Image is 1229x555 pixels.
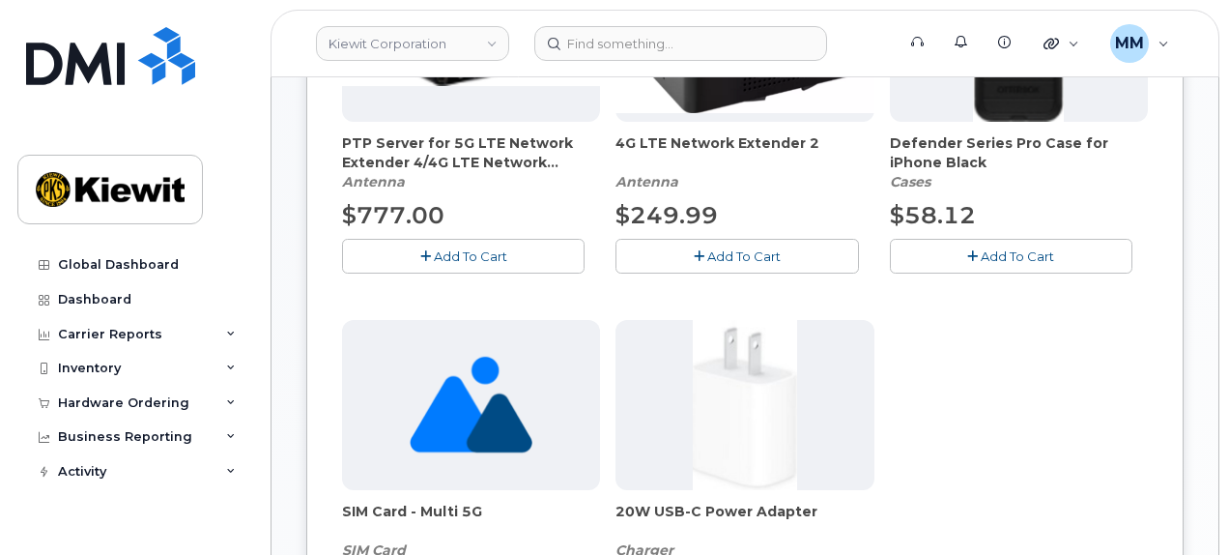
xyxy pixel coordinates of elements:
div: Quicklinks [1030,24,1093,63]
button: Add To Cart [890,239,1132,273]
span: $249.99 [615,201,718,229]
button: Add To Cart [342,239,585,273]
em: Antenna [342,173,405,190]
span: Add To Cart [707,248,781,264]
span: Add To Cart [434,248,507,264]
button: Add To Cart [615,239,858,273]
iframe: Messenger Launcher [1145,471,1215,540]
div: 4G LTE Network Extender 2 [615,133,873,191]
em: Cases [890,173,930,190]
input: Find something... [534,26,827,61]
span: Defender Series Pro Case for iPhone Black [890,133,1148,172]
span: MM [1115,32,1144,55]
span: Add To Cart [981,248,1054,264]
em: Antenna [615,173,678,190]
img: apple20w.jpg [693,320,798,490]
div: Michael Manahan [1097,24,1183,63]
span: 20W USB-C Power Adapter [615,502,873,540]
img: no_image_found-2caef05468ed5679b831cfe6fc140e25e0c280774317ffc20a367ab7fd17291e.png [410,320,532,490]
div: Defender Series Pro Case for iPhone Black [890,133,1148,191]
span: PTP Server for 5G LTE Network Extender 4/4G LTE Network Extender 3 [342,133,600,172]
a: Kiewit Corporation [316,26,509,61]
span: 4G LTE Network Extender 2 [615,133,873,172]
span: $58.12 [890,201,976,229]
span: $777.00 [342,201,444,229]
div: PTP Server for 5G LTE Network Extender 4/4G LTE Network Extender 3 [342,133,600,191]
span: SIM Card - Multi 5G [342,502,600,540]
